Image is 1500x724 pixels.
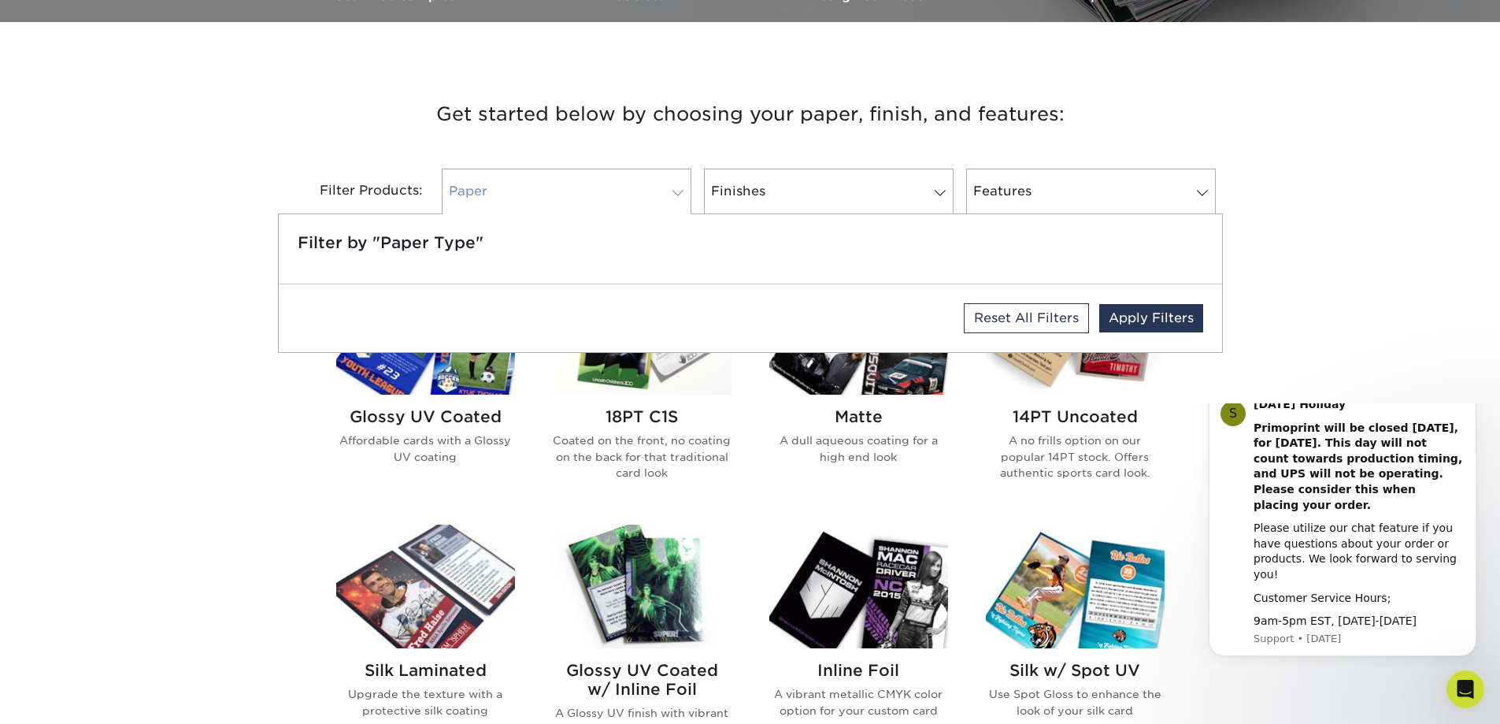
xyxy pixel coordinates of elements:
[986,686,1165,718] p: Use Spot Gloss to enhance the look of your silk card
[69,117,280,179] div: Please utilize our chat feature if you have questions about your order or products. We look forwa...
[336,433,515,465] p: Affordable cards with a Glossy UV coating
[278,169,435,214] div: Filter Products:
[69,210,280,226] div: 9am-5pm EST, [DATE]-[DATE]
[986,661,1165,680] h2: Silk w/ Spot UV
[964,303,1089,333] a: Reset All Filters
[769,525,948,648] img: Inline Foil Trading Cards
[336,661,515,680] h2: Silk Laminated
[553,271,731,506] a: 18PT C1S Trading Cards 18PT C1S Coated on the front, no coating on the back for that traditional ...
[553,525,731,648] img: Glossy UV Coated w/ Inline Foil Trading Cards
[986,407,1165,426] h2: 14PT Uncoated
[986,433,1165,481] p: A no frills option on our popular 14PT stock. Offers authentic sports card look.
[336,686,515,718] p: Upgrade the texture with a protective silk coating
[553,661,731,699] h2: Glossy UV Coated w/ Inline Foil
[769,686,948,718] p: A vibrant metallic CMYK color option for your custom card
[704,169,954,214] a: Finishes
[1185,403,1500,666] iframe: Intercom notifications message
[986,271,1165,506] a: 14PT Uncoated Trading Cards 14PT Uncoated A no frills option on our popular 14PT stock. Offers au...
[298,233,1203,252] h5: Filter by "Paper Type"
[553,433,731,481] p: Coated on the front, no coating on the back for that traditional card look
[553,407,731,426] h2: 18PT C1S
[966,169,1216,214] a: Features
[1446,670,1484,708] iframe: Intercom live chat
[69,18,277,108] b: Primoprint will be closed [DATE], for [DATE]. This day will not count towards production timing, ...
[769,661,948,680] h2: Inline Foil
[69,228,280,243] p: Message from Support, sent 6d ago
[336,407,515,426] h2: Glossy UV Coated
[769,271,948,506] a: Matte Trading Cards Matte A dull aqueous coating for a high end look
[336,271,515,506] a: Glossy UV Coated Trading Cards Glossy UV Coated Affordable cards with a Glossy UV coating
[69,187,280,203] div: Customer Service Hours;
[336,525,515,648] img: Silk Laminated Trading Cards
[1099,304,1203,332] a: Apply Filters
[290,79,1211,150] h3: Get started below by choosing your paper, finish, and features:
[769,407,948,426] h2: Matte
[769,433,948,465] p: A dull aqueous coating for a high end look
[442,169,691,214] a: Paper
[986,525,1165,648] img: Silk w/ Spot UV Trading Cards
